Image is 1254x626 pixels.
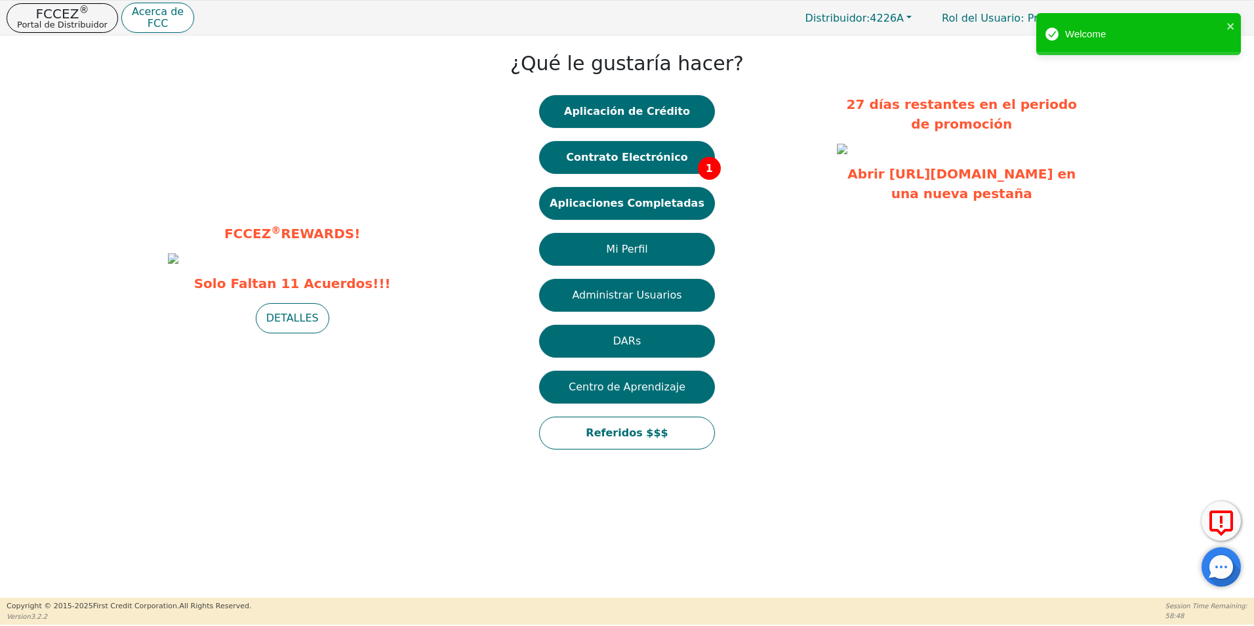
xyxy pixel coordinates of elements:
p: FCCEZ [17,7,108,20]
p: Primario [929,5,1084,31]
p: 27 días restantes en el periodo de promoción [837,94,1086,134]
p: Copyright © 2015- 2025 First Credit Corporation. [7,601,251,612]
button: FCCEZ®Portal de Distribuidor [7,3,118,33]
button: DETALLES [256,303,329,333]
button: Contrato Electrónico1 [539,141,715,174]
button: Aplicaciones Completadas [539,187,715,220]
button: Distribuidor:4226A [792,8,926,28]
a: Abrir [URL][DOMAIN_NAME] en una nueva pestaña [847,166,1076,201]
button: Acerca deFCC [121,3,194,33]
p: FCC [132,18,184,29]
span: Rol del Usuario : [942,12,1024,24]
button: DARs [539,325,715,358]
p: Version 3.2.2 [7,612,251,621]
span: 4226A [805,12,904,24]
span: 1 [698,157,721,180]
span: Distribuidor: [805,12,870,24]
img: 31839fcc-87ef-4d6c-81d4-edb2c99b8388 [837,144,847,154]
span: Solo Faltan 11 Acuerdos!!! [168,274,417,293]
button: 4226A:[PERSON_NAME] [1087,8,1247,28]
sup: ® [271,224,281,236]
p: 58:48 [1165,611,1247,621]
button: close [1226,18,1236,33]
button: Aplicación de Crédito [539,95,715,128]
p: FCCEZ REWARDS! [168,224,417,243]
div: Welcome [1065,27,1223,42]
button: Administrar Usuarios [539,279,715,312]
button: Referidos $$$ [539,417,715,449]
p: Session Time Remaining: [1165,601,1247,611]
sup: ® [79,4,89,16]
a: Rol del Usuario: Primario [929,5,1084,31]
p: Portal de Distribuidor [17,20,108,29]
button: Mi Perfil [539,233,715,266]
button: Centro de Aprendizaje [539,371,715,404]
span: All Rights Reserved. [179,602,251,610]
button: Reportar Error a FCC [1202,501,1241,541]
h1: ¿Qué le gustaría hacer? [510,52,744,75]
img: 30d76f9b-6dfb-4cc8-8ea8-cb5dec31a079 [168,253,178,264]
p: Acerca de [132,7,184,17]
